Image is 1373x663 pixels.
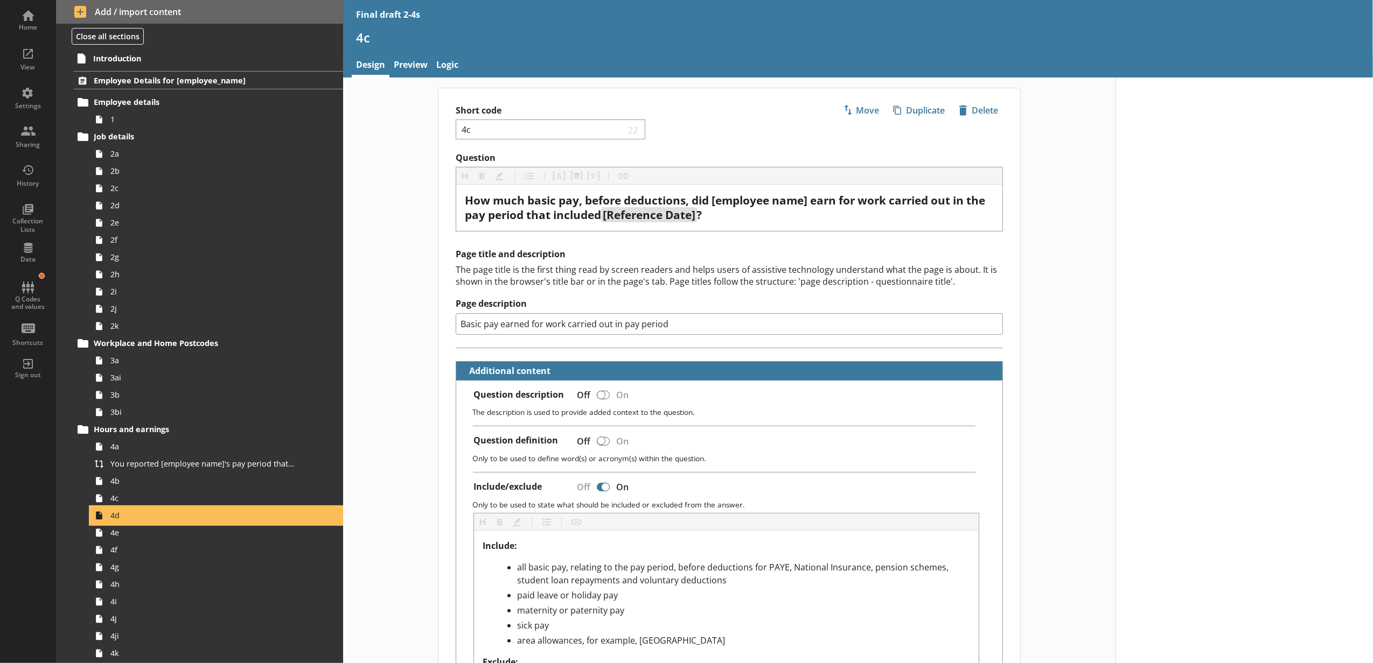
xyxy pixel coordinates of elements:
span: 4j [110,613,294,624]
span: 2d [110,200,294,210]
a: 2k [90,318,343,335]
div: Sign out [9,371,47,379]
span: You reported [employee name]'s pay period that included [Reference Date] to be [Untitled answer].... [110,459,294,469]
span: 2a [110,149,294,159]
span: Add / import content [74,6,325,18]
button: Delete [954,101,1003,119]
a: 4h [90,576,343,593]
span: 2e [110,217,294,228]
a: 2h [90,266,343,283]
a: 2c [90,180,343,197]
div: Settings [9,102,47,110]
label: Question description [473,389,564,400]
div: The page title is the first thing read by screen readers and helps users of assistive technology ... [456,264,1003,287]
span: area allowances, for example, [GEOGRAPHIC_DATA] [517,634,725,646]
a: 3a [90,352,343,369]
span: 4e [110,527,294,538]
h2: Page title and description [456,249,1003,260]
span: 4a [110,441,294,452]
button: Close all sections [72,28,144,45]
span: 2b [110,166,294,176]
span: 3ai [110,372,294,383]
span: 2g [110,252,294,262]
a: 4b [90,472,343,490]
a: 2b [90,163,343,180]
span: 3a [110,355,294,365]
span: 2k [110,321,294,331]
a: 2i [90,283,343,300]
span: How much basic pay, before deductions, did [employee name] earn for work carried out in the pay p... [465,193,988,222]
label: Question definition [473,435,558,446]
a: 3b [90,386,343,404]
span: Introduction [93,53,290,64]
a: 2j [90,300,343,318]
span: 4b [110,476,294,486]
a: 4f [90,541,343,559]
span: 4g [110,562,294,572]
span: 4ji [110,631,294,641]
span: 4i [110,596,294,606]
a: Design [352,54,389,77]
span: 2i [110,286,294,297]
p: Only to be used to define word(s) or acronym(s) within the question. [472,453,994,463]
div: Final draft 2-4s [356,9,420,20]
span: 4f [110,545,294,555]
label: Question [456,152,1003,164]
a: 2d [90,197,343,214]
a: 2g [90,249,343,266]
button: Move [838,101,884,119]
a: 2e [90,214,343,231]
span: 4h [110,579,294,589]
span: 3bi [110,407,294,417]
div: Shortcuts [9,338,47,347]
div: Question [465,193,994,222]
a: 4ji [90,627,343,645]
button: Duplicate [888,101,950,119]
p: The description is used to provide added context to the question. [472,407,994,417]
a: 4c [90,490,343,507]
button: Additional content [461,362,553,380]
span: 4k [110,648,294,658]
a: 3bi [90,404,343,421]
a: 4j [90,610,343,627]
div: Collection Lists [9,217,47,234]
a: 4d [90,507,343,524]
a: 3ai [90,369,343,386]
span: 4d [110,510,294,520]
span: [Reference Date] [603,207,695,222]
span: Delete [954,102,1002,119]
div: Off [568,385,595,404]
a: Introduction [73,50,343,67]
span: Employee Details for [employee_name] [94,75,290,86]
div: Data [9,255,47,264]
label: Short code [456,105,729,116]
a: 2f [90,231,343,249]
div: On [612,385,637,404]
div: On [612,478,637,497]
div: Off [568,432,595,450]
a: 2a [90,145,343,163]
div: Sharing [9,140,47,149]
a: 4g [90,559,343,576]
span: Job details [94,131,290,142]
a: 4e [90,524,343,541]
a: Preview [389,54,432,77]
div: Home [9,23,47,32]
span: 22 [626,124,641,135]
li: Employee details1 [79,94,344,128]
a: You reported [employee name]'s pay period that included [Reference Date] to be [Untitled answer].... [90,455,343,472]
span: Move [839,102,883,119]
span: sick pay [517,619,549,631]
a: Job details [74,128,343,145]
div: View [9,63,47,72]
span: 1 [110,114,294,124]
span: Employee details [94,97,290,107]
a: Logic [432,54,463,77]
a: Employee details [74,94,343,111]
a: Workplace and Home Postcodes [74,335,343,352]
a: 4a [90,438,343,455]
span: all basic pay, relating to the pay period, before deductions for PAYE, National Insurance, pensio... [517,561,951,586]
span: 2j [110,304,294,314]
span: Duplicate [889,102,949,119]
div: History [9,179,47,188]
